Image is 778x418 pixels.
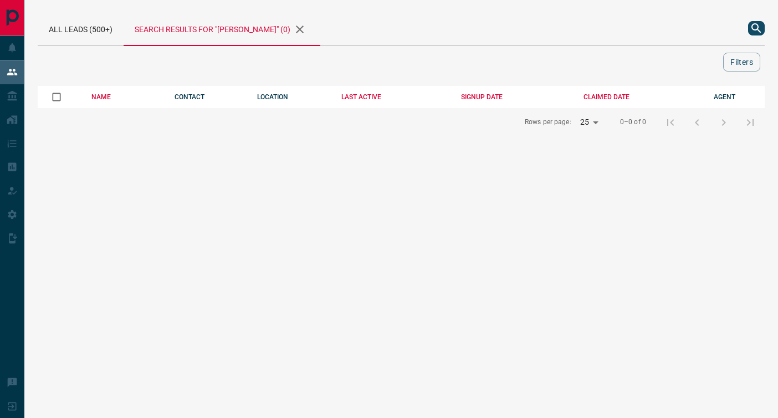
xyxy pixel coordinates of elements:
[341,93,444,101] div: LAST ACTIVE
[620,118,646,127] p: 0–0 of 0
[257,93,325,101] div: LOCATION
[748,21,765,35] button: search button
[91,93,158,101] div: NAME
[723,53,760,72] button: Filters
[461,93,567,101] div: SIGNUP DATE
[714,93,765,101] div: AGENT
[124,11,320,46] div: Search results for "[PERSON_NAME]" (0)
[583,93,697,101] div: CLAIMED DATE
[38,11,124,45] div: All Leads (500+)
[175,93,240,101] div: CONTACT
[576,114,602,130] div: 25
[525,118,571,127] p: Rows per page:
